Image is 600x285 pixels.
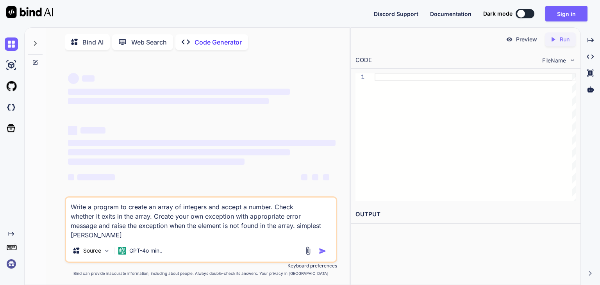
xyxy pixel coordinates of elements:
[68,159,245,165] span: ‌
[506,36,513,43] img: preview
[80,127,105,134] span: ‌
[5,59,18,72] img: ai-studio
[5,80,18,93] img: githubLight
[355,73,364,81] div: 1
[560,36,570,43] p: Run
[542,57,566,64] span: FileName
[569,57,576,64] img: chevron down
[374,11,418,17] span: Discord Support
[82,75,95,82] span: ‌
[104,248,110,254] img: Pick Models
[319,247,327,255] img: icon
[5,257,18,271] img: signin
[66,198,336,240] textarea: Write a program to create an array of integers and accept a number. Check whether it exits in the...
[5,101,18,114] img: darkCloudIdeIcon
[430,11,471,17] span: Documentation
[545,6,587,21] button: Sign in
[68,98,269,104] span: ‌
[430,10,471,18] button: Documentation
[118,247,126,255] img: GPT-4o mini
[129,247,162,255] p: GPT-4o min..
[68,174,74,180] span: ‌
[516,36,537,43] p: Preview
[323,174,329,180] span: ‌
[301,174,307,180] span: ‌
[374,10,418,18] button: Discord Support
[312,174,318,180] span: ‌
[68,126,77,135] span: ‌
[131,37,167,47] p: Web Search
[82,37,104,47] p: Bind AI
[65,271,337,276] p: Bind can provide inaccurate information, including about people. Always double-check its answers....
[355,56,372,65] div: CODE
[68,140,336,146] span: ‌
[68,89,290,95] span: ‌
[68,73,79,84] span: ‌
[68,149,290,155] span: ‌
[6,6,53,18] img: Bind AI
[483,10,512,18] span: Dark mode
[65,263,337,269] p: Keyboard preferences
[195,37,242,47] p: Code Generator
[351,205,580,224] h2: OUTPUT
[5,37,18,51] img: chat
[304,246,312,255] img: attachment
[83,247,101,255] p: Source
[77,174,115,180] span: ‌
